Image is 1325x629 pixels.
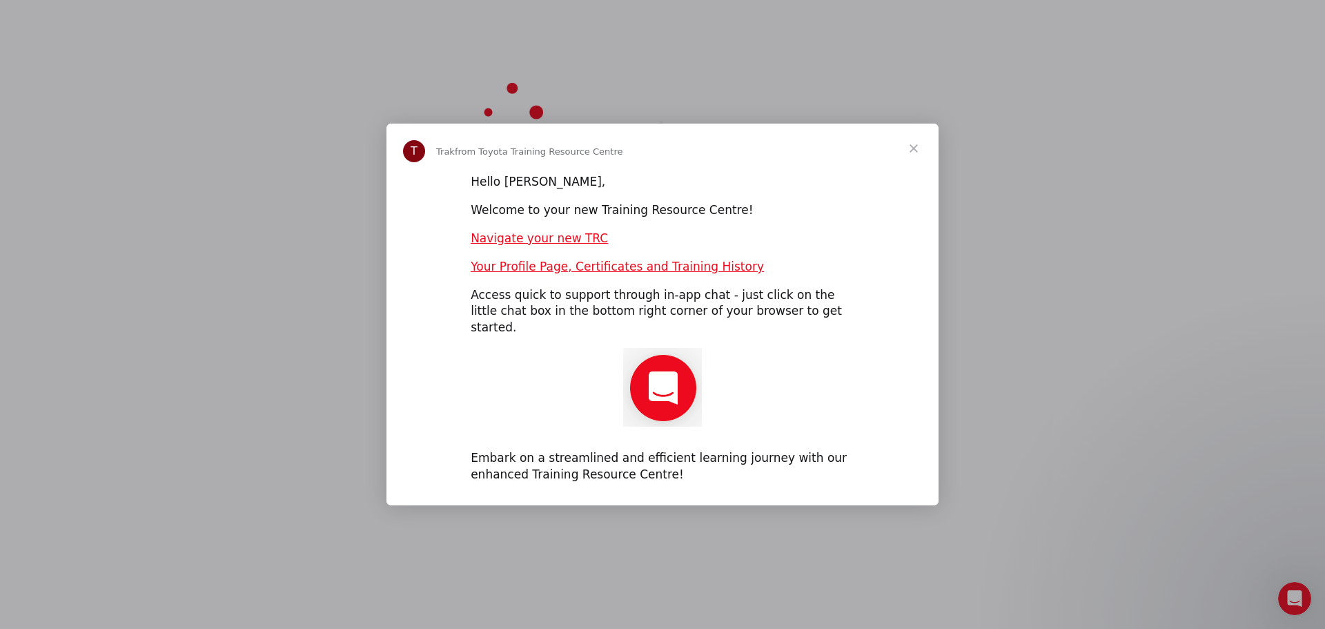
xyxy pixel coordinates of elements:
div: Access quick to support through in-app chat - just click on the little chat box in the bottom rig... [471,287,854,336]
a: Navigate your new TRC [471,231,608,245]
div: Welcome to your new Training Resource Centre! [471,202,854,219]
span: from Toyota Training Resource Centre [455,146,623,157]
div: Embark on a streamlined and efficient learning journey with our enhanced Training Resource Centre! [471,450,854,483]
span: Trak [436,146,455,157]
span: Close [889,124,939,173]
div: Hello [PERSON_NAME], [471,174,854,191]
a: Your Profile Page, Certificates and Training History [471,260,764,273]
div: Profile image for Trak [403,140,425,162]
